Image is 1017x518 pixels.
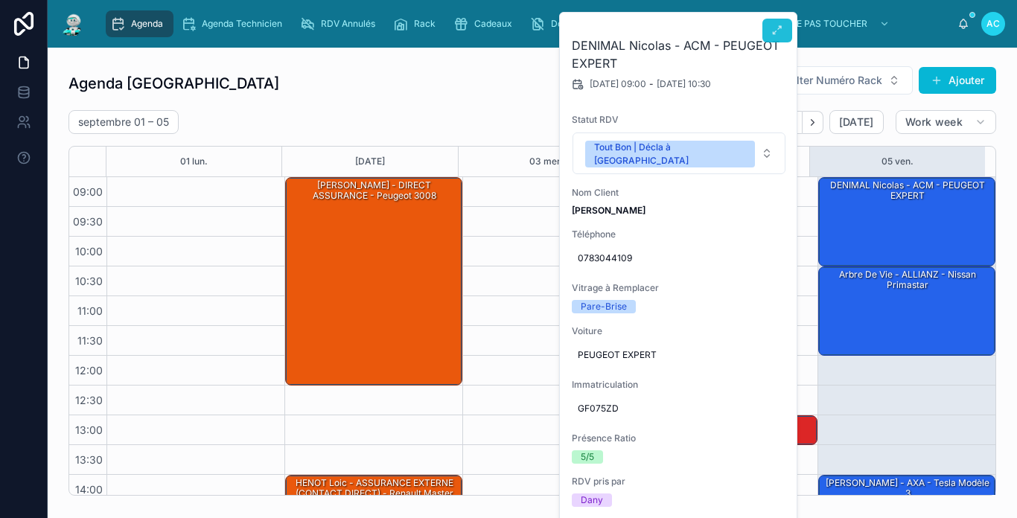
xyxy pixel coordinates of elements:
[321,18,375,30] span: RDV Annulés
[68,73,279,94] h1: Agenda [GEOGRAPHIC_DATA]
[790,18,867,30] span: NE PAS TOUCHER
[98,7,957,40] div: scrollable content
[414,18,436,30] span: Rack
[649,78,654,90] span: -
[551,18,645,30] span: Dossiers Non Envoyés
[106,10,173,37] a: Agenda
[905,115,963,129] span: Work week
[819,178,995,266] div: DENIMAL Nicolas - ACM - PEUGEOT EXPERT
[71,245,106,258] span: 10:00
[74,334,106,347] span: 11:30
[572,282,786,294] span: Vitrage à Remplacer
[788,73,882,88] span: Filter Numéro Rack
[74,304,106,317] span: 11:00
[821,179,994,203] div: DENIMAL Nicolas - ACM - PEUGEOT EXPERT
[78,115,169,129] h2: septembre 01 – 05
[286,178,462,385] div: [PERSON_NAME] - DIRECT ASSURANCE - peugeot 3008
[69,185,106,198] span: 09:00
[71,275,106,287] span: 10:30
[202,18,282,30] span: Agenda Technicien
[288,476,461,501] div: HENOT Loic - ASSURANCE EXTERNE (CONTACT DIRECT) - Renault Master
[296,10,386,37] a: RDV Annulés
[578,403,780,415] span: GF075ZD
[529,147,563,176] button: 03 mer.
[821,476,994,501] div: [PERSON_NAME] - AXA - Tesla modèle 3
[590,78,646,90] span: [DATE] 09:00
[578,252,780,264] span: 0783044109
[572,325,786,337] span: Voiture
[572,379,786,391] span: Immatriculation
[474,18,512,30] span: Cadeaux
[896,110,996,134] button: Work week
[355,147,385,176] button: [DATE]
[775,66,913,95] button: Select Button
[69,215,106,228] span: 09:30
[572,114,786,126] span: Statut RDV
[176,10,293,37] a: Agenda Technicien
[581,493,603,507] div: Dany
[919,67,996,94] button: Ajouter
[803,111,823,134] button: Next
[578,349,780,361] span: PEUGEOT EXPERT
[60,12,86,36] img: App logo
[572,187,786,199] span: Nom Client
[572,205,645,216] strong: [PERSON_NAME]
[71,394,106,406] span: 12:30
[829,110,884,134] button: [DATE]
[573,132,785,174] button: Select Button
[71,364,106,377] span: 12:00
[71,423,106,436] span: 13:00
[765,10,897,37] a: NE PAS TOUCHER
[572,36,786,72] h2: DENIMAL Nicolas - ACM - PEUGEOT EXPERT
[389,10,446,37] a: Rack
[526,10,655,37] a: Dossiers Non Envoyés
[839,115,874,129] span: [DATE]
[449,10,523,37] a: Cadeaux
[572,432,786,444] span: Présence Ratio
[131,18,163,30] span: Agenda
[986,18,1000,30] span: AC
[288,179,461,203] div: [PERSON_NAME] - DIRECT ASSURANCE - peugeot 3008
[572,228,786,240] span: Téléphone
[819,267,995,355] div: Arbre de vie - ALLIANZ - Nissan primastar
[71,483,106,496] span: 14:00
[821,268,994,292] div: Arbre de vie - ALLIANZ - Nissan primastar
[581,300,627,313] div: Pare-Brise
[594,141,746,167] div: Tout Bon | Décla à [GEOGRAPHIC_DATA]
[71,453,106,466] span: 13:30
[658,10,743,37] a: Assurances
[180,147,208,176] button: 01 lun.
[657,78,711,90] span: [DATE] 10:30
[572,476,786,487] span: RDV pris par
[881,147,914,176] button: 05 ven.
[581,450,594,464] div: 5/5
